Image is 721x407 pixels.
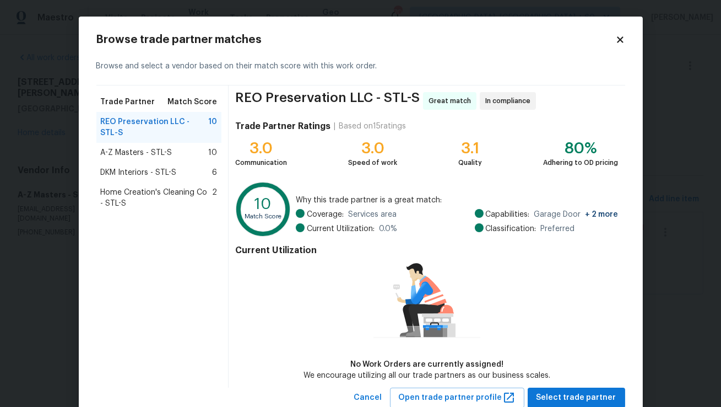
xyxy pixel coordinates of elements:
[348,143,397,154] div: 3.0
[541,223,575,234] span: Preferred
[303,370,550,381] div: We encourage utilizing all our trade partners as our business scales.
[212,167,217,178] span: 6
[96,34,615,45] h2: Browse trade partner matches
[303,359,550,370] div: No Work Orders are currently assigned!
[534,209,619,220] span: Garage Door
[307,223,375,234] span: Current Utilization:
[212,187,217,209] span: 2
[348,157,397,168] div: Speed of work
[101,147,172,158] span: A-Z Masters - STL-S
[167,97,217,108] span: Match Score
[458,157,482,168] div: Quality
[235,121,330,132] h4: Trade Partner Ratings
[486,209,530,220] span: Capabilities:
[544,143,619,154] div: 80%
[354,391,382,405] span: Cancel
[544,157,619,168] div: Adhering to OD pricing
[235,143,287,154] div: 3.0
[245,213,282,219] text: Match Score
[235,157,287,168] div: Communication
[586,211,619,218] span: + 2 more
[101,116,209,138] span: REO Preservation LLC - STL-S
[235,92,420,110] span: REO Preservation LLC - STL-S
[101,97,155,108] span: Trade Partner
[348,209,397,220] span: Services area
[399,391,516,405] span: Open trade partner profile
[235,245,618,256] h4: Current Utilization
[208,116,217,138] span: 10
[486,223,536,234] span: Classification:
[330,121,339,132] div: |
[429,95,475,106] span: Great match
[379,223,397,234] span: 0.0 %
[255,197,272,212] text: 10
[307,209,344,220] span: Coverage:
[339,121,406,132] div: Based on 15 ratings
[96,47,625,85] div: Browse and select a vendor based on their match score with this work order.
[208,147,217,158] span: 10
[485,95,535,106] span: In compliance
[101,187,213,209] span: Home Creation's Cleaning Co - STL-S
[101,167,177,178] span: DKM Interiors - STL-S
[296,195,619,206] span: Why this trade partner is a great match:
[458,143,482,154] div: 3.1
[536,391,616,405] span: Select trade partner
